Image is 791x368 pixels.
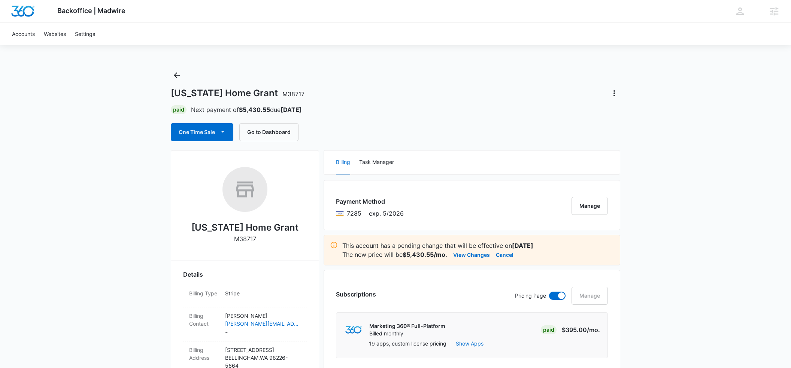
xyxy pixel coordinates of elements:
[171,69,183,81] button: Back
[225,312,301,320] p: [PERSON_NAME]
[234,234,256,243] p: M38717
[342,241,614,250] p: This account has a pending change that will be effective on
[342,250,447,259] p: The new price will be
[191,105,302,114] p: Next payment of due
[496,250,513,259] button: Cancel
[70,22,100,45] a: Settings
[403,251,447,258] strong: $5,430.55/mo.
[572,197,608,215] button: Manage
[239,106,270,113] strong: $5,430.55
[347,209,361,218] span: Visa ending with
[239,123,298,141] button: Go to Dashboard
[189,312,219,328] dt: Billing Contact
[183,307,307,341] div: Billing Contact[PERSON_NAME][PERSON_NAME][EMAIL_ADDRESS][DOMAIN_NAME]-
[282,90,304,98] span: M38717
[456,340,484,347] button: Show Apps
[359,150,394,174] button: Task Manager
[515,292,546,300] p: Pricing Page
[608,87,620,99] button: Actions
[336,197,404,206] h3: Payment Method
[453,250,490,259] button: View Changes
[281,106,302,113] strong: [DATE]
[39,22,70,45] a: Websites
[541,325,557,334] div: Paid
[189,289,219,297] dt: Billing Type
[7,22,39,45] a: Accounts
[171,105,187,114] div: Paid
[369,322,445,330] p: Marketing 360® Full-Platform
[345,326,361,334] img: marketing360Logo
[562,325,600,334] p: $395.00
[512,242,533,249] strong: [DATE]
[189,346,219,362] dt: Billing Address
[587,326,600,334] span: /mo.
[57,7,125,15] span: Backoffice | Madwire
[369,330,445,337] p: Billed monthly
[225,312,301,337] dd: -
[336,290,376,299] h3: Subscriptions
[171,88,304,99] h1: [US_STATE] Home Grant
[369,340,446,347] p: 19 apps, custom license pricing
[336,150,350,174] button: Billing
[183,270,203,279] span: Details
[191,221,298,234] h2: [US_STATE] Home Grant
[171,123,233,141] button: One Time Sale
[225,320,301,328] a: [PERSON_NAME][EMAIL_ADDRESS][DOMAIN_NAME]
[183,285,307,307] div: Billing TypeStripe
[225,289,301,297] p: Stripe
[369,209,404,218] span: exp. 5/2026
